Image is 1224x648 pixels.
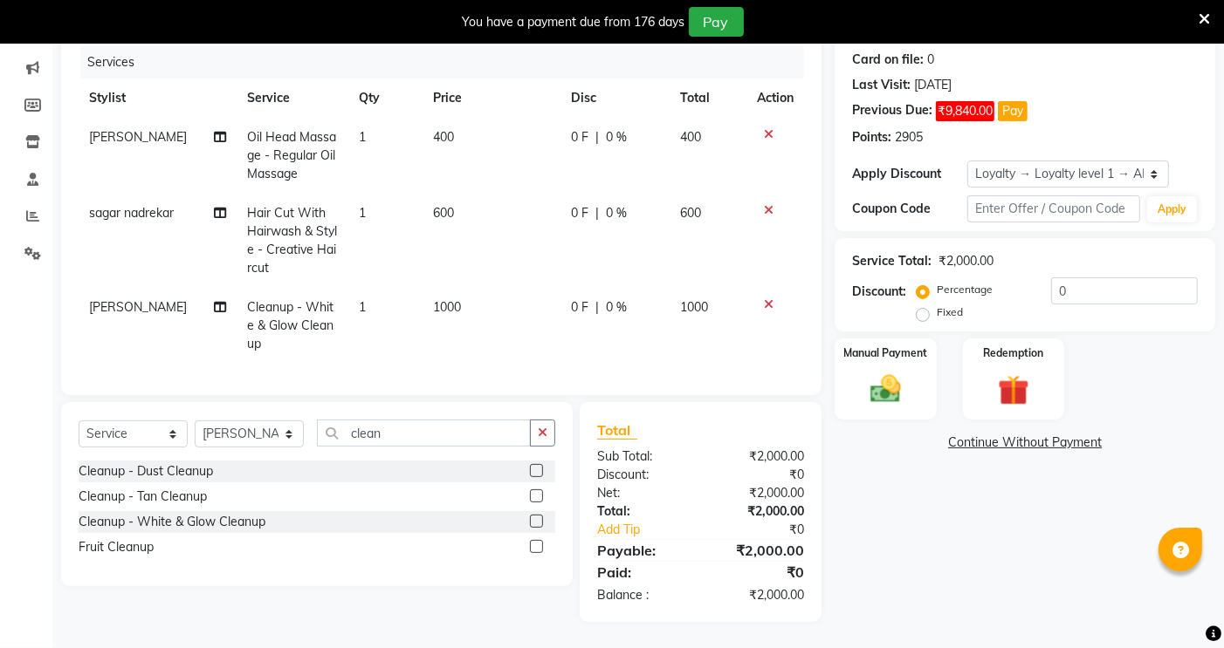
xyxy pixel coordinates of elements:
div: Services [80,46,817,78]
span: Hair Cut With Hairwash & Style - Creative Haircut [247,205,337,276]
div: ₹0 [701,562,818,583]
div: ₹2,000.00 [701,540,818,561]
span: 600 [680,205,701,221]
div: Last Visit: [852,76,911,94]
span: 1 [359,205,366,221]
span: 0 F [571,298,588,317]
button: Apply [1147,196,1197,222]
div: ₹2,000.00 [701,586,818,604]
div: Cleanup - Dust Cleanup [79,462,213,481]
div: Apply Discount [852,165,967,183]
span: 0 % [606,128,627,147]
span: [PERSON_NAME] [89,129,187,145]
div: Service Total: [852,252,932,270]
div: [DATE] [914,76,952,94]
div: 0 [927,51,934,69]
div: Paid: [584,562,701,583]
button: Pay [689,7,744,37]
div: Discount: [584,466,701,484]
div: Discount: [852,283,906,301]
span: 1 [359,299,366,315]
span: [PERSON_NAME] [89,299,187,315]
span: Total [597,421,637,440]
div: Sub Total: [584,447,701,466]
div: 2905 [895,128,923,147]
a: Add Tip [584,521,720,539]
span: | [595,128,599,147]
div: ₹2,000.00 [939,252,994,270]
span: ₹9,840.00 [936,101,994,121]
input: Search or Scan [317,419,531,447]
img: _gift.svg [988,372,1038,410]
div: Cleanup - White & Glow Cleanup [79,513,265,531]
div: Total: [584,502,701,521]
th: Action [746,78,804,118]
span: 0 % [606,298,627,317]
label: Percentage [937,282,993,297]
span: 0 F [571,128,588,147]
div: ₹0 [720,521,817,539]
th: Stylist [79,78,237,118]
th: Disc [560,78,670,118]
label: Fixed [937,304,963,320]
input: Enter Offer / Coupon Code [967,195,1140,222]
div: ₹2,000.00 [701,484,818,502]
span: 400 [680,129,701,145]
span: | [595,204,599,222]
div: Points: [852,128,891,147]
div: ₹0 [701,466,818,484]
span: | [595,298,599,317]
div: Balance : [584,586,701,604]
span: 600 [433,205,454,221]
th: Price [423,78,560,118]
label: Redemption [983,345,1043,361]
span: 1 [359,129,366,145]
div: Fruit Cleanup [79,538,154,556]
div: Previous Due: [852,101,932,121]
th: Service [237,78,348,118]
th: Qty [348,78,423,118]
span: 1000 [433,299,461,315]
span: 1000 [680,299,708,315]
div: ₹2,000.00 [701,502,818,521]
span: Cleanup - White & Glow Cleanup [247,299,334,351]
button: Pay [998,101,1028,121]
span: 400 [433,129,454,145]
img: _cash.svg [861,372,911,407]
div: Coupon Code [852,200,967,218]
span: Oil Head Massage - Regular Oil Massage [247,129,336,181]
div: You have a payment due from 176 days [463,13,685,31]
div: Cleanup - Tan Cleanup [79,488,207,506]
th: Total [670,78,746,118]
div: Card on file: [852,51,924,69]
span: 0 F [571,204,588,222]
span: 0 % [606,204,627,222]
a: Continue Without Payment [838,433,1212,452]
div: ₹2,000.00 [701,447,818,466]
label: Manual Payment [844,345,928,361]
div: Payable: [584,540,701,561]
span: sagar nadrekar [89,205,174,221]
div: Net: [584,484,701,502]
